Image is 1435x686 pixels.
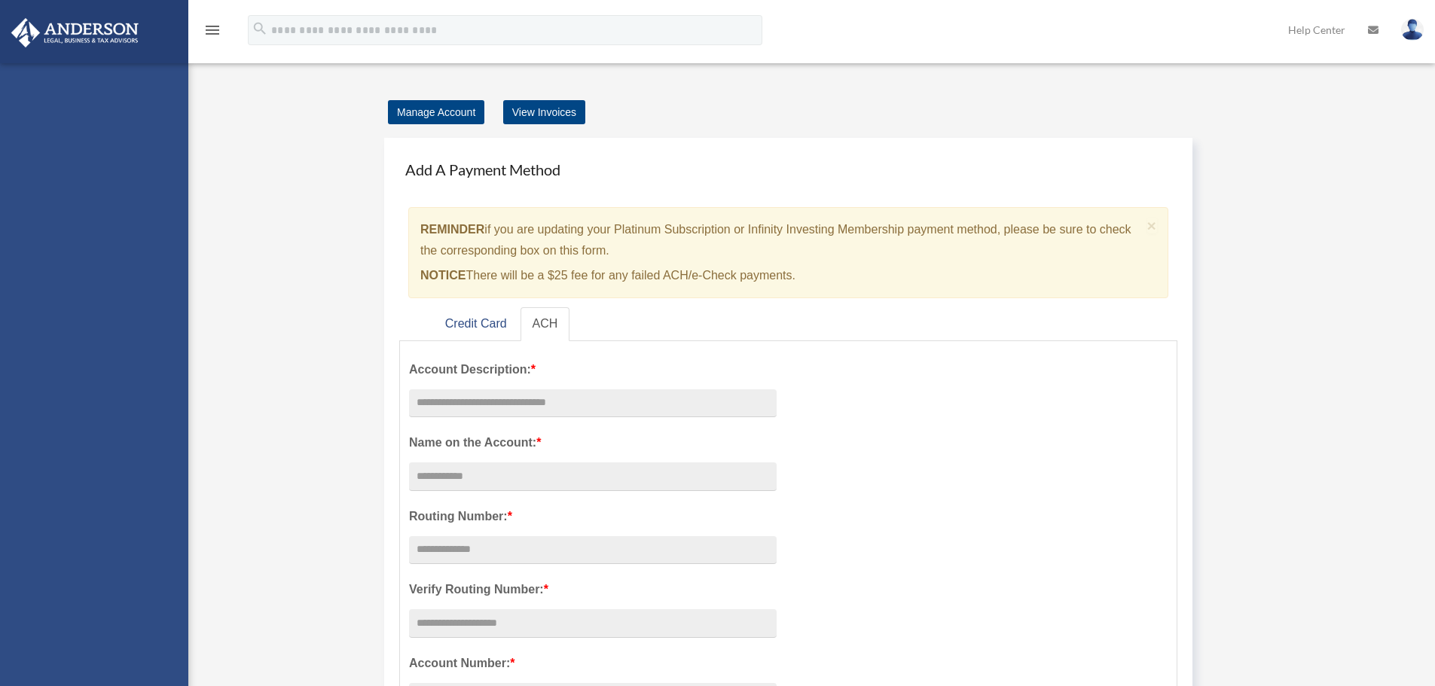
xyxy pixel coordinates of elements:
[1147,218,1157,233] button: Close
[409,432,777,453] label: Name on the Account:
[409,579,777,600] label: Verify Routing Number:
[420,269,466,282] strong: NOTICE
[203,21,221,39] i: menu
[503,100,585,124] a: View Invoices
[1147,217,1157,234] span: ×
[521,307,570,341] a: ACH
[1401,19,1424,41] img: User Pic
[7,18,143,47] img: Anderson Advisors Platinum Portal
[252,20,268,37] i: search
[409,359,777,380] label: Account Description:
[433,307,519,341] a: Credit Card
[420,265,1141,286] p: There will be a $25 fee for any failed ACH/e-Check payments.
[420,223,484,236] strong: REMINDER
[409,506,777,527] label: Routing Number:
[408,207,1168,298] div: if you are updating your Platinum Subscription or Infinity Investing Membership payment method, p...
[203,26,221,39] a: menu
[388,100,484,124] a: Manage Account
[409,653,777,674] label: Account Number:
[399,153,1177,186] h4: Add A Payment Method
